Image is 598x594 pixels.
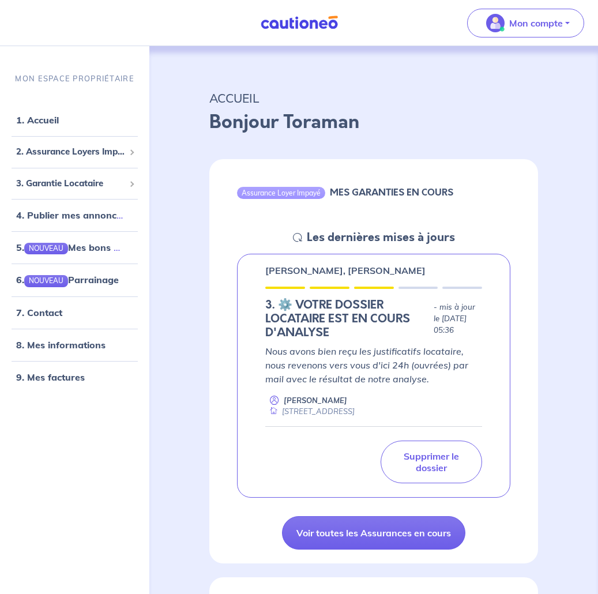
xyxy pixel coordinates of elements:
[256,16,343,30] img: Cautioneo
[5,236,145,259] div: 5.NOUVEAUMes bons plans
[209,108,538,136] p: Bonjour Toraman
[265,344,482,386] p: Nous avons bien reçu les justificatifs locataire, nous revenons vers vous d'ici 24h (ouvrées) par...
[16,114,59,126] a: 1. Accueil
[330,187,453,198] h6: MES GARANTIES EN COURS
[509,16,563,30] p: Mon compte
[265,298,428,340] h5: 3.︎ ⚙️ VOTRE DOSSIER LOCATAIRE EST EN COURS D'ANALYSE
[307,231,455,245] h5: Les dernières mises à jours
[16,307,62,318] a: 7. Contact
[16,145,125,159] span: 2. Assurance Loyers Impayés
[5,301,145,324] div: 7. Contact
[5,172,145,195] div: 3. Garantie Locataire
[16,209,126,221] a: 4. Publier mes annonces
[395,450,468,473] p: Supprimer le dossier
[5,141,145,163] div: 2. Assurance Loyers Impayés
[5,108,145,131] div: 1. Accueil
[209,88,538,108] p: ACCUEIL
[15,73,134,84] p: MON ESPACE PROPRIÉTAIRE
[381,441,482,483] a: Supprimer le dossier
[5,268,145,291] div: 6.NOUVEAUParrainage
[282,516,465,550] a: Voir toutes les Assurances en cours
[486,14,505,32] img: illu_account_valid_menu.svg
[284,395,347,406] p: [PERSON_NAME]
[237,187,325,198] div: Assurance Loyer Impayé
[16,274,119,285] a: 6.NOUVEAUParrainage
[265,264,426,277] p: [PERSON_NAME], [PERSON_NAME]
[5,204,145,227] div: 4. Publier mes annonces
[16,339,106,351] a: 8. Mes informations
[5,366,145,389] div: 9. Mes factures
[5,333,145,356] div: 8. Mes informations
[16,242,138,253] a: 5.NOUVEAUMes bons plans
[16,371,85,383] a: 9. Mes factures
[16,177,125,190] span: 3. Garantie Locataire
[467,9,584,37] button: illu_account_valid_menu.svgMon compte
[265,406,355,417] div: [STREET_ADDRESS]
[434,302,482,336] p: - mis à jour le [DATE] 05:36
[265,298,482,340] div: state: DOCUMENTS-TO-EVALUATE, Context: NEW,CHOOSE-CERTIFICATE,RELATIONSHIP,LESSOR-DOCUMENTS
